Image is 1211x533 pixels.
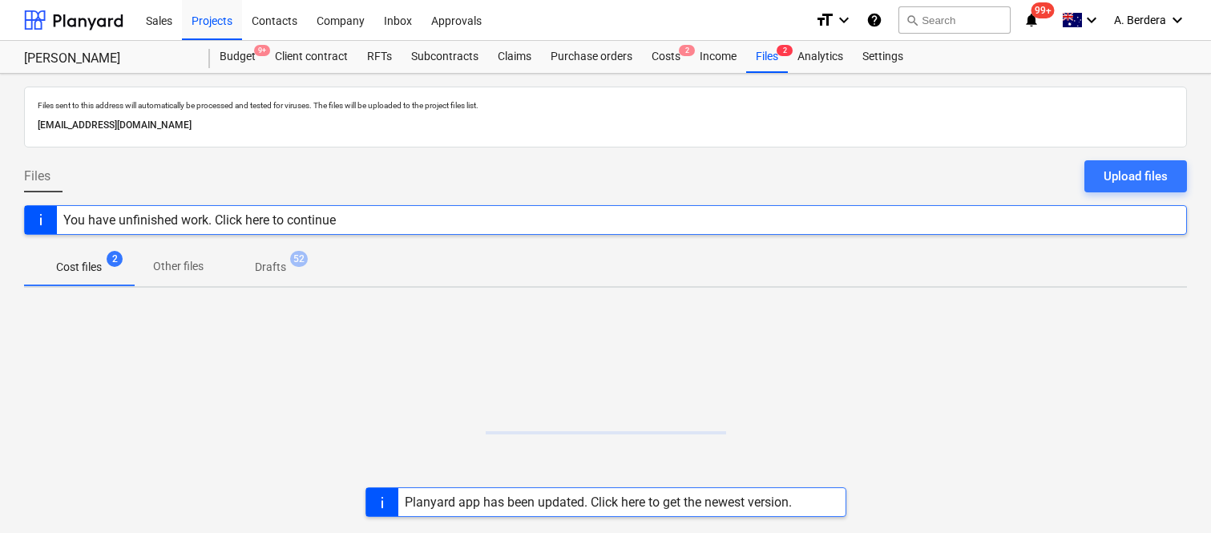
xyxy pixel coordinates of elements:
p: Other files [153,258,204,275]
a: Income [690,41,746,73]
div: Budget [210,41,265,73]
i: keyboard_arrow_down [1082,10,1101,30]
a: Purchase orders [541,41,642,73]
i: keyboard_arrow_down [834,10,854,30]
div: Files [746,41,788,73]
div: You have unfinished work. Click here to continue [63,212,336,228]
i: format_size [815,10,834,30]
p: Files sent to this address will automatically be processed and tested for viruses. The files will... [38,100,1173,111]
a: Claims [488,41,541,73]
span: 52 [290,251,308,267]
a: Settings [853,41,913,73]
span: 99+ [1031,2,1055,18]
button: Search [898,6,1011,34]
a: Costs2 [642,41,690,73]
a: Budget9+ [210,41,265,73]
span: 2 [679,45,695,56]
div: Upload files [1104,166,1168,187]
div: Costs [642,41,690,73]
a: Subcontracts [402,41,488,73]
a: RFTs [357,41,402,73]
a: Client contract [265,41,357,73]
i: notifications [1023,10,1039,30]
i: keyboard_arrow_down [1168,10,1187,30]
p: Drafts [255,259,286,276]
iframe: Chat Widget [1131,456,1211,533]
button: Upload files [1084,160,1187,192]
span: A. Berdera [1114,14,1166,26]
a: Files2 [746,41,788,73]
div: Planyard app has been updated. Click here to get the newest version. [405,495,792,510]
p: [EMAIL_ADDRESS][DOMAIN_NAME] [38,117,1173,134]
span: 2 [777,45,793,56]
i: Knowledge base [866,10,882,30]
span: 9+ [254,45,270,56]
span: Files [24,167,50,186]
span: search [906,14,918,26]
span: 2 [107,251,123,267]
div: [PERSON_NAME] [24,50,191,67]
p: Cost files [56,259,102,276]
a: Analytics [788,41,853,73]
